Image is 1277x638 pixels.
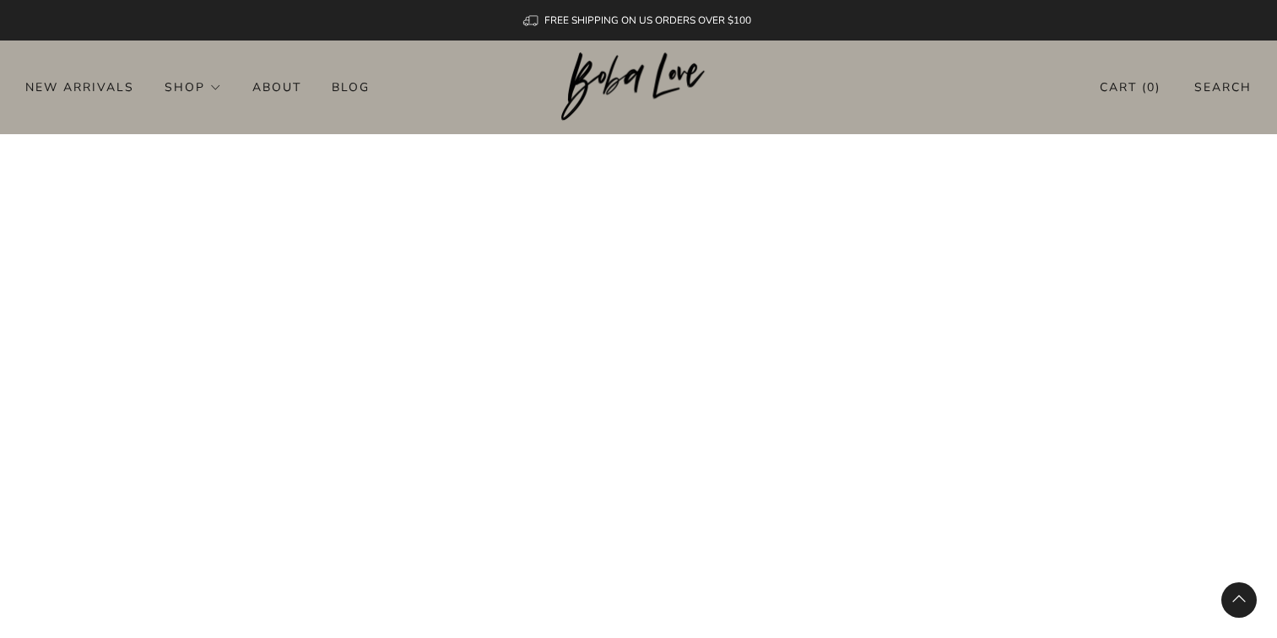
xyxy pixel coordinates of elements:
a: Cart [1100,73,1161,101]
a: About [252,73,301,100]
img: Boba Love [561,52,716,122]
items-count: 0 [1147,79,1155,95]
a: Shop [165,73,222,100]
back-to-top-button: Back to top [1221,582,1257,618]
a: Search [1194,73,1252,101]
a: New Arrivals [25,73,134,100]
a: Blog [332,73,370,100]
span: FREE SHIPPING ON US ORDERS OVER $100 [544,14,751,27]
